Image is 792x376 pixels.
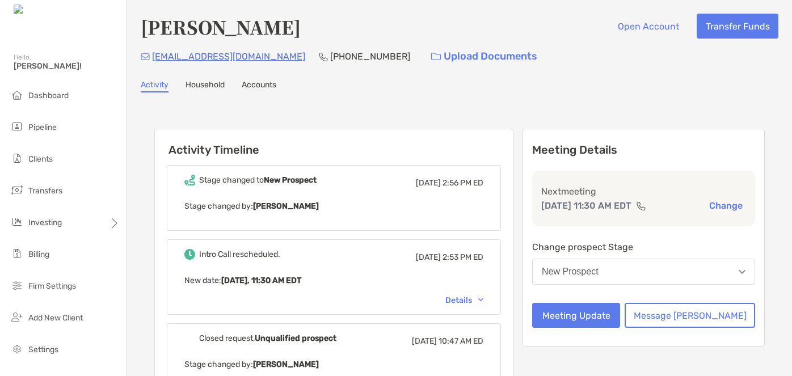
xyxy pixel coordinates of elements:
[255,333,336,343] b: Unqualified prospect
[10,215,24,229] img: investing icon
[636,201,646,210] img: communication type
[155,129,513,157] h6: Activity Timeline
[141,53,150,60] img: Email Icon
[186,80,225,92] a: Household
[10,247,24,260] img: billing icon
[221,276,301,285] b: [DATE], 11:30 AM EDT
[10,310,24,324] img: add_new_client icon
[445,295,483,305] div: Details
[706,200,746,212] button: Change
[152,49,305,64] p: [EMAIL_ADDRESS][DOMAIN_NAME]
[697,14,778,39] button: Transfer Funds
[431,53,441,61] img: button icon
[10,88,24,102] img: dashboard icon
[532,240,755,254] p: Change prospect Stage
[184,357,483,371] p: Stage changed by:
[10,342,24,356] img: settings icon
[184,333,195,344] img: Event icon
[532,143,755,157] p: Meeting Details
[14,61,120,71] span: [PERSON_NAME]!
[542,267,599,277] div: New Prospect
[242,80,276,92] a: Accounts
[184,249,195,260] img: Event icon
[28,345,58,354] span: Settings
[416,252,441,262] span: [DATE]
[199,175,317,185] div: Stage changed to
[443,178,483,188] span: 2:56 PM ED
[253,201,319,211] b: [PERSON_NAME]
[10,183,24,197] img: transfers icon
[478,298,483,302] img: Chevron icon
[10,151,24,165] img: clients icon
[443,252,483,262] span: 2:53 PM ED
[541,198,631,213] p: [DATE] 11:30 AM EDT
[416,178,441,188] span: [DATE]
[199,333,336,343] div: Closed request,
[264,175,317,185] b: New Prospect
[10,278,24,292] img: firm-settings icon
[28,122,57,132] span: Pipeline
[532,259,755,285] button: New Prospect
[141,14,301,40] h4: [PERSON_NAME]
[141,80,168,92] a: Activity
[28,186,62,196] span: Transfers
[184,175,195,185] img: Event icon
[319,52,328,61] img: Phone Icon
[625,303,755,328] button: Message [PERSON_NAME]
[28,250,49,259] span: Billing
[199,250,280,259] div: Intro Call rescheduled.
[532,303,620,328] button: Meeting Update
[28,154,53,164] span: Clients
[28,313,83,323] span: Add New Client
[28,218,62,227] span: Investing
[330,49,410,64] p: [PHONE_NUMBER]
[609,14,688,39] button: Open Account
[10,120,24,133] img: pipeline icon
[739,270,745,274] img: Open dropdown arrow
[541,184,746,198] p: Next meeting
[424,44,545,69] a: Upload Documents
[184,199,483,213] p: Stage changed by:
[439,336,483,346] span: 10:47 AM ED
[253,360,319,369] b: [PERSON_NAME]
[184,273,483,288] p: New date :
[28,91,69,100] span: Dashboard
[28,281,76,291] span: Firm Settings
[14,5,62,15] img: Zoe Logo
[412,336,437,346] span: [DATE]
